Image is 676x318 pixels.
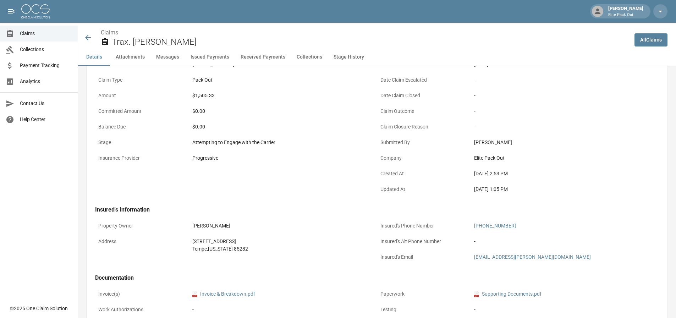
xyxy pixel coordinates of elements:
div: [DATE] 1:05 PM [474,186,656,193]
button: Issued Payments [185,49,235,66]
p: Committed Amount [95,104,189,118]
span: Claims [20,30,72,37]
div: anchor tabs [78,49,676,66]
div: Progressive [192,154,374,162]
p: Balance Due [95,120,189,134]
button: Details [78,49,110,66]
p: Amount [95,89,189,103]
div: Attempting to Engage with the Carrier [192,139,374,146]
div: - [474,238,656,245]
a: pdfSupporting Documents.pdf [474,290,542,298]
p: Stage [95,136,189,149]
p: Created At [377,167,471,181]
div: - [474,306,656,313]
a: pdfInvoice & Breakdown.pdf [192,290,255,298]
p: Address [95,235,189,248]
div: Elite Pack Out [474,154,656,162]
p: Claim Closure Reason [377,120,471,134]
span: Collections [20,46,72,53]
div: - [474,123,656,131]
a: AllClaims [634,33,667,46]
p: Date Claim Closed [377,89,471,103]
a: [PHONE_NUMBER] [474,223,516,229]
a: Claims [101,29,118,36]
nav: breadcrumb [101,28,629,37]
p: Invoice(s) [95,287,189,301]
p: Company [377,151,471,165]
button: Stage History [328,49,370,66]
p: Claim Outcome [377,104,471,118]
span: Contact Us [20,100,72,107]
p: Date Claim Escalated [377,73,471,87]
span: Payment Tracking [20,62,72,69]
div: [DATE] 2:53 PM [474,170,656,177]
div: - [474,92,656,99]
p: Claim Type [95,73,189,87]
p: Paperwork [377,287,471,301]
p: Updated At [377,182,471,196]
a: [EMAIL_ADDRESS][PERSON_NAME][DOMAIN_NAME] [474,254,591,260]
div: © 2025 One Claim Solution [10,305,68,312]
p: Testing [377,303,471,317]
span: Analytics [20,78,72,85]
img: ocs-logo-white-transparent.png [21,4,50,18]
div: - [192,306,374,313]
p: Elite Pack Out [608,12,643,18]
div: $1,505.33 [192,92,374,99]
div: Tempe , [US_STATE] 85282 [192,245,374,253]
div: [PERSON_NAME] [474,139,656,146]
p: Insured's Email [377,250,471,264]
p: Work Authorizations [95,303,189,317]
div: - [474,108,656,115]
button: Attachments [110,49,150,66]
p: Submitted By [377,136,471,149]
button: Received Payments [235,49,291,66]
p: Insured's Phone Number [377,219,471,233]
p: Insurance Provider [95,151,189,165]
p: Property Owner [95,219,189,233]
h4: Insured's Information [95,206,659,213]
div: $0.00 [192,108,374,115]
div: $0.00 [192,123,374,131]
button: Messages [150,49,185,66]
div: Pack Out [192,76,374,84]
button: Collections [291,49,328,66]
button: open drawer [4,4,18,18]
div: [PERSON_NAME] [605,5,646,18]
p: Insured's Alt Phone Number [377,235,471,248]
div: - [474,76,656,84]
h4: Documentation [95,274,659,281]
div: [PERSON_NAME] [192,222,374,230]
span: Help Center [20,116,72,123]
h2: Trax. [PERSON_NAME] [112,37,629,47]
div: [STREET_ADDRESS] [192,238,374,245]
